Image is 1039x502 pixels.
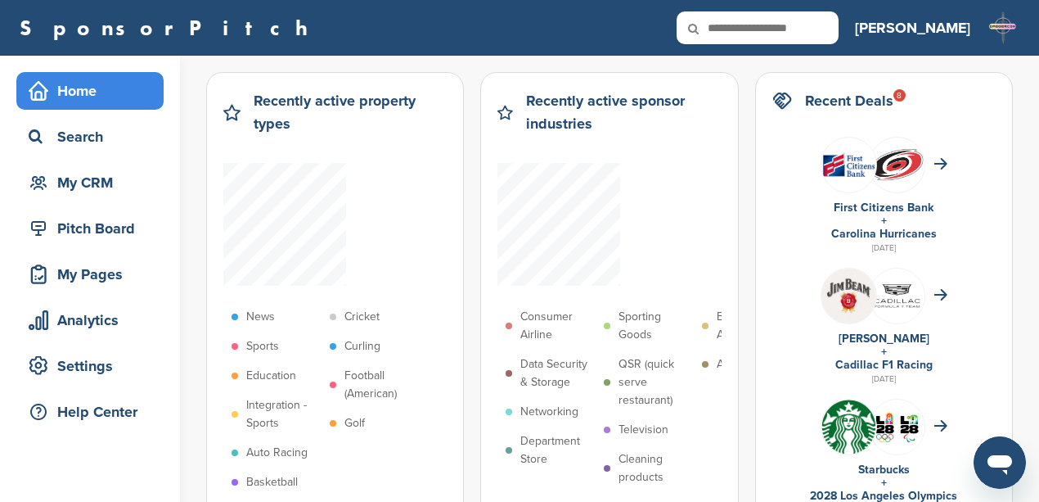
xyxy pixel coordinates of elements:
a: Home [16,72,164,110]
div: Analytics [25,305,164,335]
img: Fcgoatp8 400x400 [870,269,924,323]
p: Television [618,421,668,439]
div: Settings [25,351,164,381]
a: Pitch Board [16,210,164,247]
img: L daggercon logo2025 2 (2) [987,11,1019,44]
a: [PERSON_NAME] [839,332,929,346]
div: Help Center [25,397,164,427]
a: Analytics [16,301,164,339]
img: Open uri20141112 50798 1m0bak2 [821,400,876,455]
p: Golf [344,414,365,432]
a: SponsorPitch [20,17,318,38]
img: Csrq75nh 400x400 [870,400,924,455]
a: My Pages [16,256,164,293]
p: QSR (quick serve restaurant) [618,355,694,409]
a: + [881,476,887,490]
p: Integration - Sports [246,396,322,432]
a: Help Center [16,393,164,431]
p: Department Store [520,432,596,468]
p: Cricket [344,308,380,326]
p: Football (American) [344,367,420,403]
h2: Recently active sponsor industries [526,89,722,135]
div: My Pages [25,260,164,289]
div: 8 [893,89,906,102]
div: Home [25,76,164,106]
p: Sporting Goods [618,308,694,344]
a: Settings [16,347,164,385]
p: Cleaning products [618,450,694,486]
img: Jyyddrmw 400x400 [821,269,876,323]
p: Curling [344,337,380,355]
a: Cadillac F1 Racing [835,358,933,372]
a: + [881,214,887,228]
div: [DATE] [772,372,996,387]
p: Data Security & Storage [520,355,596,391]
div: Search [25,122,164,152]
p: News [246,308,275,326]
a: Carolina Hurricanes [831,227,937,241]
p: Auto Racing [246,444,308,462]
div: [DATE] [772,241,996,256]
a: First Citizens Bank [834,201,933,215]
h2: Recent Deals [805,89,893,112]
p: Networking [520,403,578,421]
p: Basketball [246,473,298,491]
p: Consumer Airline [520,308,596,344]
a: + [881,345,887,359]
iframe: Button to launch messaging window [974,436,1026,489]
p: Education [246,367,296,385]
p: Bathroom Appliances [717,308,792,344]
h2: Recently active property types [254,89,447,135]
p: Sports [246,337,279,355]
a: My CRM [16,164,164,201]
a: Starbucks [858,463,910,477]
div: My CRM [25,168,164,197]
div: Pitch Board [25,214,164,243]
h3: [PERSON_NAME] [855,16,970,39]
img: Open uri20141112 64162 1shn62e?1415805732 [870,147,924,182]
p: Auto [717,355,740,373]
a: [PERSON_NAME] [855,10,970,46]
a: Search [16,118,164,156]
img: Open uri20141112 50798 148hg1y [821,147,876,183]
